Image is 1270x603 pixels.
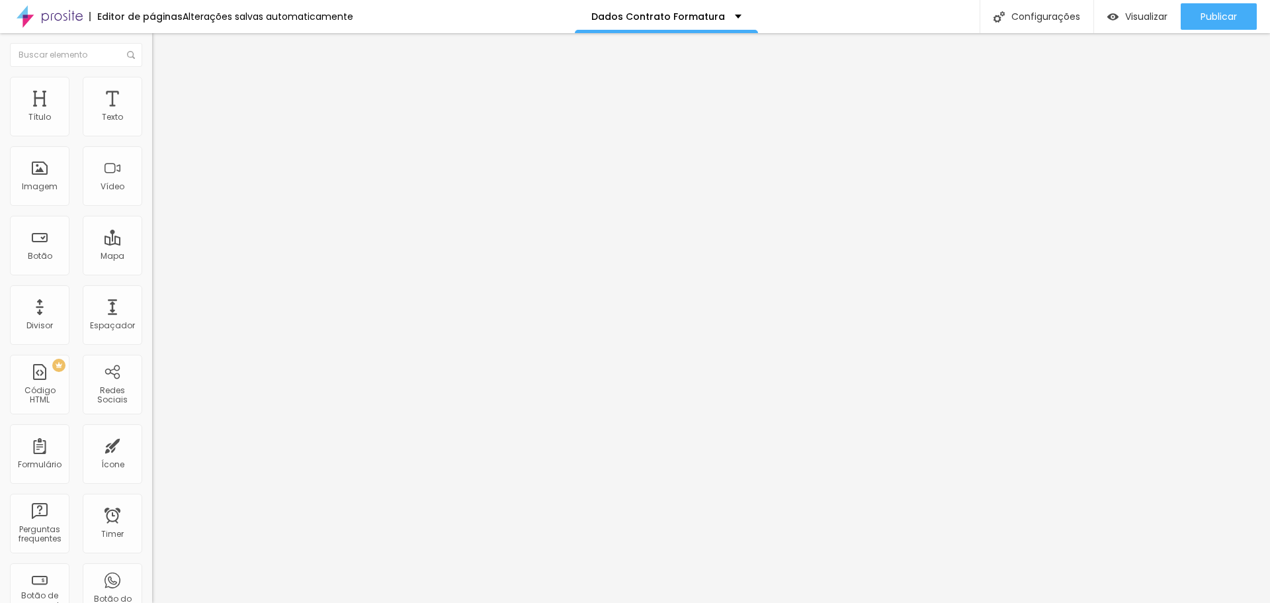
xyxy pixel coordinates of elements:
div: Perguntas frequentes [13,525,65,544]
div: Alterações salvas automaticamente [183,12,353,21]
iframe: Editor [152,33,1270,603]
img: Icone [994,11,1005,23]
div: Mapa [101,252,124,261]
div: Título [28,113,51,122]
p: Dados Contrato Formatura [591,12,725,21]
div: Código HTML [13,386,65,405]
span: Publicar [1201,11,1237,22]
img: view-1.svg [1107,11,1119,23]
div: Imagem [22,182,58,191]
div: Formulário [18,460,62,469]
div: Editor de páginas [89,12,183,21]
div: Redes Sociais [86,386,138,405]
div: Ícone [101,460,124,469]
img: Icone [127,51,135,59]
div: Divisor [26,321,53,330]
input: Buscar elemento [10,43,142,67]
div: Vídeo [101,182,124,191]
span: Visualizar [1125,11,1167,22]
button: Visualizar [1094,3,1181,30]
div: Espaçador [90,321,135,330]
div: Texto [102,113,123,122]
div: Botão [28,252,52,261]
div: Timer [101,530,124,539]
button: Publicar [1181,3,1257,30]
